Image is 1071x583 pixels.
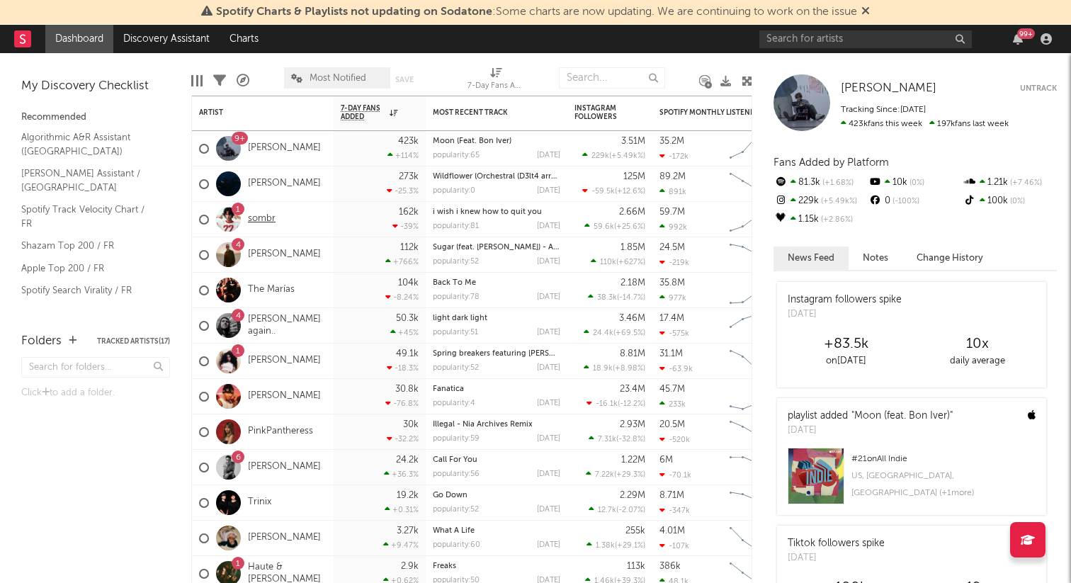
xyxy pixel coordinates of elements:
[191,60,203,101] div: Edit Columns
[616,223,643,231] span: +25.6 %
[619,208,645,217] div: 2.66M
[433,456,477,464] a: Call For You
[759,30,972,48] input: Search for artists
[248,213,276,225] a: sombr
[1013,33,1023,45] button: 99+
[433,222,479,230] div: popularity: 81
[659,526,685,536] div: 4.01M
[396,455,419,465] div: 24.2k
[21,333,62,350] div: Folders
[617,188,643,196] span: +12.6 %
[45,25,113,53] a: Dashboard
[537,187,560,195] div: [DATE]
[586,540,645,550] div: ( )
[591,152,609,160] span: 229k
[659,152,688,161] div: -172k
[620,491,645,500] div: 2.29M
[433,187,475,195] div: popularity: 0
[593,365,613,373] span: 18.9k
[220,25,268,53] a: Charts
[199,108,305,117] div: Artist
[248,426,313,438] a: PinkPantheress
[627,562,645,571] div: 113k
[773,174,868,192] div: 81.3k
[902,247,997,270] button: Change History
[467,60,524,101] div: 7-Day Fans Added (7-Day Fans Added)
[433,279,476,287] a: Back To Me
[1017,28,1035,39] div: 99 +
[537,293,560,301] div: [DATE]
[310,74,366,83] span: Most Notified
[433,244,594,251] a: Sugar (feat. [PERSON_NAME]) - ALOK Remix
[659,420,685,429] div: 20.5M
[723,379,787,414] svg: Chart title
[781,336,912,353] div: +83.5k
[248,390,321,402] a: [PERSON_NAME]
[623,172,645,181] div: 125M
[861,6,870,18] span: Dismiss
[589,434,645,443] div: ( )
[659,329,689,338] div: -575k
[619,314,645,323] div: 3.46M
[851,468,1036,502] div: US, [GEOGRAPHIC_DATA], [GEOGRAPHIC_DATA] (+ 1 more)
[620,385,645,394] div: 23.4M
[21,130,156,159] a: Algorithmic A&R Assistant ([GEOGRAPHIC_DATA])
[593,329,613,337] span: 24.4k
[387,363,419,373] div: -18.3 %
[395,76,414,84] button: Save
[788,551,885,565] div: [DATE]
[659,435,690,444] div: -520k
[433,527,560,535] div: What A Life
[723,131,787,166] svg: Chart title
[213,60,226,101] div: Filters
[433,364,479,372] div: popularity: 52
[248,314,327,338] a: [PERSON_NAME] again..
[773,247,849,270] button: News Feed
[659,470,691,480] div: -70.1k
[401,562,419,571] div: 2.9k
[659,243,685,252] div: 24.5M
[537,329,560,336] div: [DATE]
[659,364,693,373] div: -63.9k
[396,349,419,358] div: 49.1k
[618,436,643,443] span: -32.8 %
[777,448,1046,515] a: #21onAll IndieUS, [GEOGRAPHIC_DATA], [GEOGRAPHIC_DATA] (+1more)
[963,174,1057,192] div: 1.21k
[619,294,643,302] span: -14.7 %
[537,400,560,407] div: [DATE]
[584,328,645,337] div: ( )
[659,314,684,323] div: 17.4M
[589,505,645,514] div: ( )
[588,293,645,302] div: ( )
[433,421,560,429] div: Illegal - Nia Archives Remix
[907,179,924,187] span: 0 %
[620,278,645,288] div: 2.18M
[890,198,919,205] span: -100 %
[433,400,475,407] div: popularity: 4
[537,470,560,478] div: [DATE]
[1020,81,1057,96] button: Untrack
[1008,179,1042,187] span: +7.46 %
[773,192,868,210] div: 229k
[433,562,560,570] div: Freaks
[237,60,249,101] div: A&R Pipeline
[616,329,643,337] span: +69.5 %
[598,436,616,443] span: 7.31k
[788,536,885,551] div: Tiktok followers spike
[723,521,787,556] svg: Chart title
[341,104,386,121] span: 7-Day Fans Added
[387,434,419,443] div: -32.2 %
[537,222,560,230] div: [DATE]
[400,243,419,252] div: 112k
[433,385,464,393] a: Fanatica
[659,187,686,196] div: 891k
[397,526,419,536] div: 3.27k
[868,192,962,210] div: 0
[216,6,857,18] span: : Some charts are now updating. We are continuing to work on the issue
[248,284,295,296] a: The Marías
[21,202,156,231] a: Spotify Track Velocity Chart / FR
[433,527,475,535] a: What A Life
[841,81,936,96] a: [PERSON_NAME]
[433,562,456,570] a: Freaks
[433,470,480,478] div: popularity: 56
